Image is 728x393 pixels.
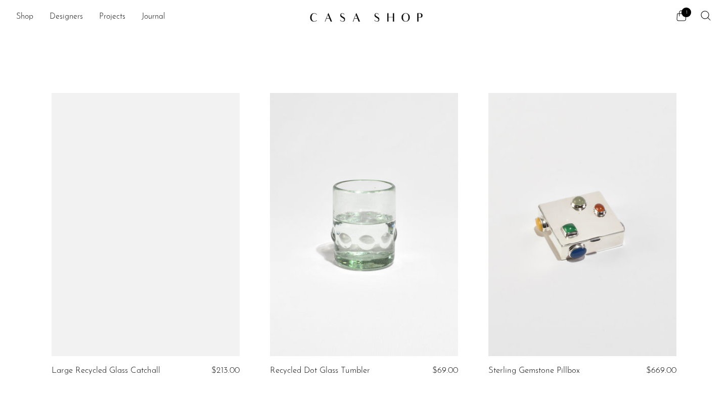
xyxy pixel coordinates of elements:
[681,8,691,17] span: 1
[646,366,676,375] span: $669.00
[52,366,160,375] a: Large Recycled Glass Catchall
[488,366,580,375] a: Sterling Gemstone Pillbox
[99,11,125,24] a: Projects
[50,11,83,24] a: Designers
[211,366,240,375] span: $213.00
[270,366,370,375] a: Recycled Dot Glass Tumbler
[142,11,165,24] a: Journal
[16,11,33,24] a: Shop
[16,9,301,26] ul: NEW HEADER MENU
[432,366,458,375] span: $69.00
[16,9,301,26] nav: Desktop navigation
